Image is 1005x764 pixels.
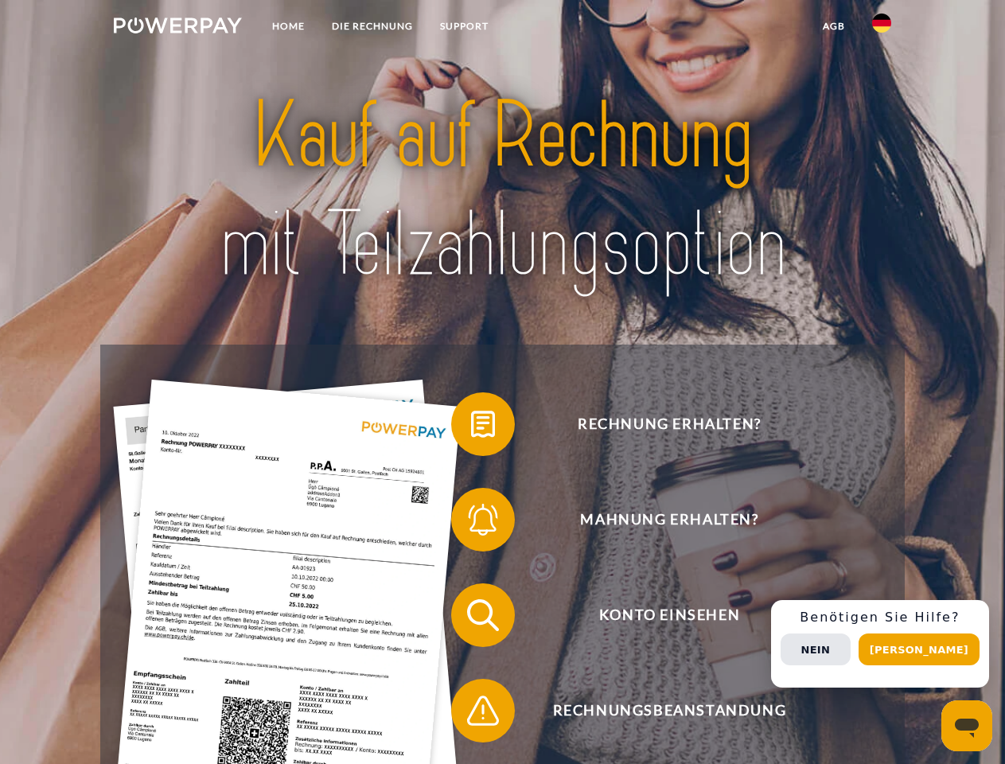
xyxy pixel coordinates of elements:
iframe: Schaltfläche zum Öffnen des Messaging-Fensters [941,700,992,751]
img: de [872,14,891,33]
a: Home [259,12,318,41]
button: Mahnung erhalten? [451,488,865,552]
a: DIE RECHNUNG [318,12,427,41]
div: Schnellhilfe [771,600,989,688]
img: qb_bell.svg [463,500,503,540]
h3: Benötigen Sie Hilfe? [781,610,980,626]
a: SUPPORT [427,12,502,41]
span: Rechnung erhalten? [474,392,864,456]
span: Rechnungsbeanstandung [474,679,864,743]
span: Konto einsehen [474,583,864,647]
button: Nein [781,633,851,665]
img: qb_warning.svg [463,691,503,731]
a: agb [809,12,859,41]
button: Konto einsehen [451,583,865,647]
button: Rechnungsbeanstandung [451,679,865,743]
img: qb_bill.svg [463,404,503,444]
span: Mahnung erhalten? [474,488,864,552]
button: [PERSON_NAME] [859,633,980,665]
button: Rechnung erhalten? [451,392,865,456]
img: logo-powerpay-white.svg [114,18,242,33]
img: qb_search.svg [463,595,503,635]
img: title-powerpay_de.svg [152,76,853,305]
